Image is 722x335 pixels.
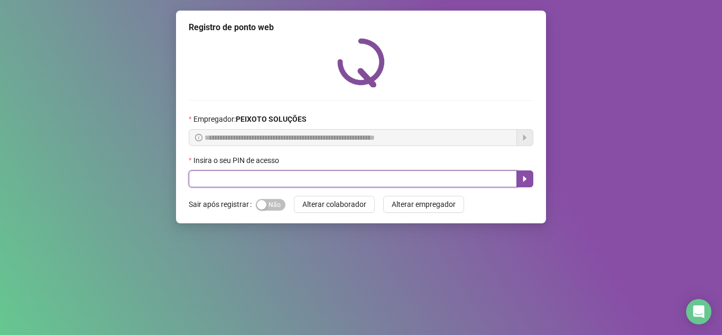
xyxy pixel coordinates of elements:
span: Empregador : [193,113,307,125]
img: QRPoint [337,38,385,87]
button: Alterar empregador [383,196,464,213]
label: Insira o seu PIN de acesso [189,155,286,166]
span: info-circle [195,134,202,141]
div: Open Intercom Messenger [686,299,711,324]
label: Sair após registrar [189,196,256,213]
div: Registro de ponto web [189,21,533,34]
span: Alterar colaborador [302,198,366,210]
span: caret-right [521,175,529,183]
span: Alterar empregador [392,198,456,210]
strong: PEIXOTO SOLUÇÕES [236,115,307,123]
button: Alterar colaborador [294,196,375,213]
